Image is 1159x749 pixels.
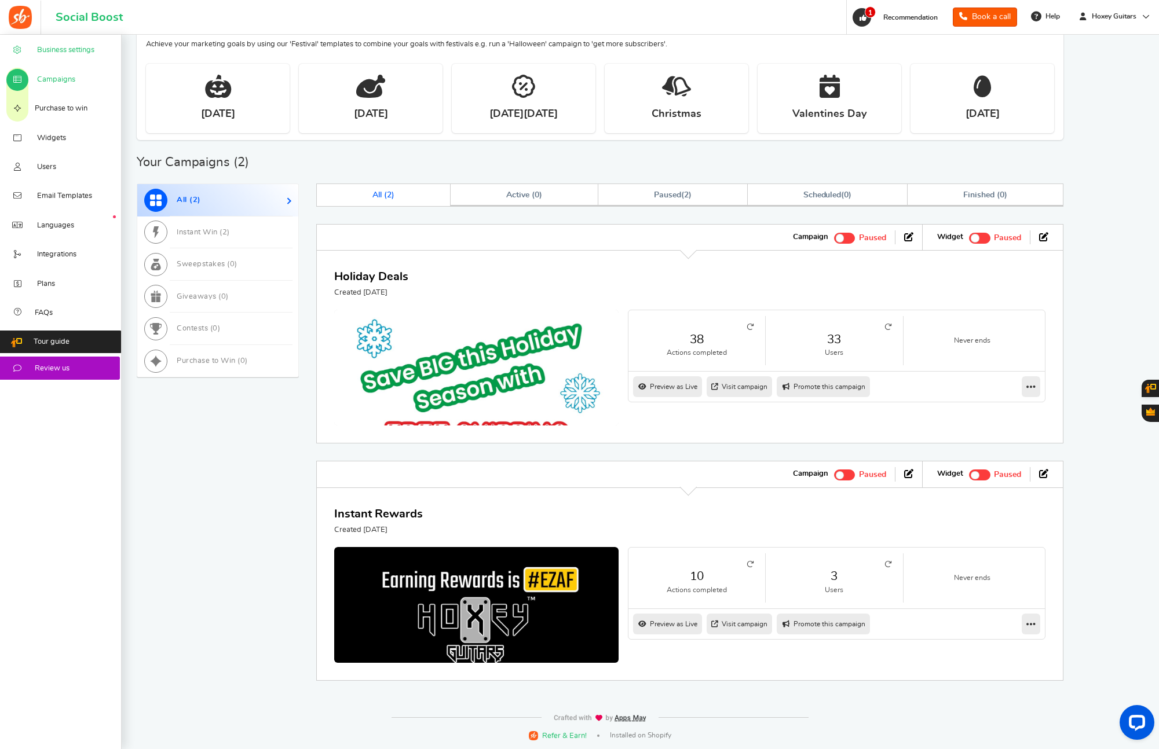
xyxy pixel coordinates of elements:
[937,232,963,243] strong: Widget
[113,215,116,218] em: New
[928,230,1030,244] li: Widget activated
[1000,191,1004,199] span: 0
[37,279,55,289] span: Plans
[37,45,94,56] span: Business settings
[489,107,558,122] strong: [DATE][DATE]
[597,735,599,737] span: |
[177,229,230,236] span: Instant Win ( )
[640,348,754,358] small: Actions completed
[859,471,886,479] span: Paused
[240,357,246,365] span: 0
[177,260,237,268] span: Sweepstakes ( )
[1087,12,1141,21] span: Hoxey Guitars
[793,469,828,479] strong: Campaign
[334,271,408,282] a: Holiday Deals
[37,191,92,201] span: Email Templates
[777,376,870,397] a: Promote this campaign
[777,348,891,358] small: Users
[928,467,1030,481] li: Widget activated
[230,260,235,268] span: 0
[37,75,75,85] span: Campaigns
[963,191,1007,199] span: Finished ( )
[859,234,886,242] span: Paused
[37,162,56,172] span: Users
[177,293,229,300] span: Giveaways ( )
[146,39,1054,50] p: Achieve your marketing goals by using our 'Festival' templates to combine your goals with festiva...
[506,191,542,199] span: Active ( )
[37,221,74,231] span: Languages
[35,364,70,374] span: Review us
[793,232,828,243] strong: Campaign
[372,191,394,199] span: All ( )
[334,508,423,520] a: Instant Rewards
[1043,12,1060,21] span: Help
[35,104,87,114] span: Purchase to win
[640,585,754,595] small: Actions completed
[654,191,681,199] span: Paused
[34,337,70,347] span: Tour guide
[137,156,249,168] h2: Your Campaigns ( )
[937,469,963,479] strong: Widget
[1142,405,1159,422] button: Gratisfaction
[633,614,702,634] a: Preview as Live
[803,191,842,199] span: Scheduled
[640,331,754,348] a: 38
[633,376,702,397] a: Preview as Live
[222,229,228,236] span: 2
[354,107,388,122] strong: [DATE]
[915,573,1029,583] small: Never ends
[883,14,938,21] span: Recommendation
[851,8,944,27] a: 1 Recommendation
[37,133,66,144] span: Widgets
[640,568,754,585] a: 10
[334,288,408,298] p: Created [DATE]
[535,191,539,199] span: 0
[35,308,53,318] span: FAQs
[193,196,198,204] span: 2
[684,191,689,199] span: 2
[654,191,692,199] span: ( )
[966,107,1000,122] strong: [DATE]
[201,107,235,122] strong: [DATE]
[865,6,876,18] span: 1
[1146,407,1155,416] span: Gratisfaction
[844,191,849,199] span: 0
[334,525,423,535] p: Created [DATE]
[707,376,772,397] a: Visit campaign
[237,156,245,168] span: 2
[529,730,587,741] a: Refer & Earn!
[777,568,891,585] a: 3
[707,614,772,634] a: Visit campaign
[37,249,76,260] span: Integrations
[177,357,248,365] span: Purchase to Win ( )
[777,585,891,595] small: Users
[953,8,1017,27] a: Book a call
[915,336,1029,346] small: Never ends
[177,325,220,332] span: Contests ( )
[792,107,866,122] strong: Valentines Day
[777,331,891,348] a: 33
[610,730,671,740] span: Installed on Shopify
[1026,7,1066,25] a: Help
[994,471,1021,479] span: Paused
[1110,700,1159,749] iframe: LiveChat chat widget
[994,234,1021,242] span: Paused
[56,11,123,24] h1: Social Boost
[387,191,392,199] span: 2
[803,191,851,199] span: ( )
[9,6,32,29] img: Social Boost
[221,293,226,300] span: 0
[213,325,218,332] span: 0
[177,196,201,204] span: All ( )
[777,614,870,634] a: Promote this campaign
[652,107,701,122] strong: Christmas
[553,714,647,722] img: img-footer.webp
